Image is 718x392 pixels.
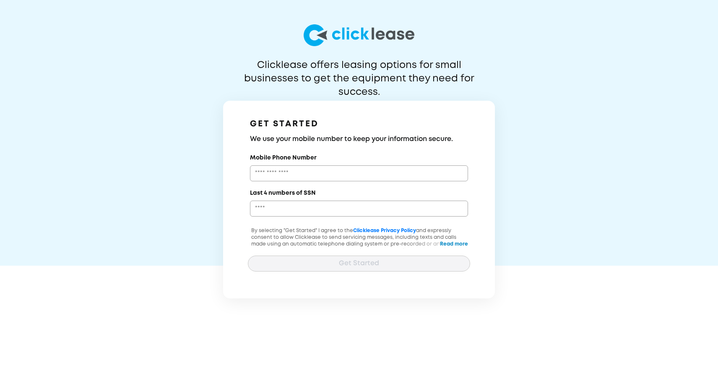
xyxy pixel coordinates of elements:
a: Clicklease Privacy Policy [353,228,416,233]
h1: GET STARTED [250,118,468,131]
button: Get Started [248,256,470,272]
label: Mobile Phone Number [250,154,317,162]
p: By selecting "Get Started" I agree to the and expressly consent to allow Clicklease to send servi... [248,227,470,268]
p: Clicklease offers leasing options for small businesses to get the equipment they need for success. [224,59,494,86]
h3: We use your mobile number to keep your information secure. [250,134,468,144]
img: logo-larg [304,24,414,46]
label: Last 4 numbers of SSN [250,189,316,197]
